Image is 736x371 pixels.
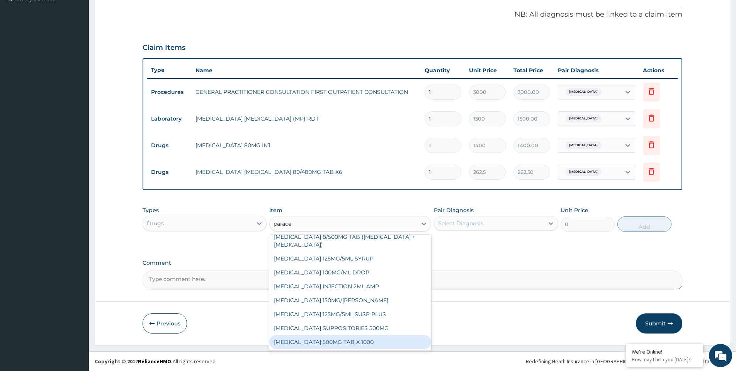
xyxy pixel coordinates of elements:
[269,335,431,349] div: [MEDICAL_DATA] 500MG TAB X 1000
[565,88,602,96] span: [MEDICAL_DATA]
[421,63,465,78] th: Quantity
[269,230,431,252] div: [MEDICAL_DATA] 8/500MG TAB ([MEDICAL_DATA] + [MEDICAL_DATA])
[143,10,682,20] p: NB: All diagnosis must be linked to a claim item
[554,63,639,78] th: Pair Diagnosis
[465,63,510,78] th: Unit Price
[632,348,697,355] div: We're Online!
[143,44,185,52] h3: Claim Items
[510,63,554,78] th: Total Price
[565,115,602,123] span: [MEDICAL_DATA]
[269,279,431,293] div: [MEDICAL_DATA] INJECTION 2ML AMP
[632,356,697,363] p: How may I help you today?
[434,206,474,214] label: Pair Diagnosis
[147,63,192,77] th: Type
[565,141,602,149] span: [MEDICAL_DATA]
[269,265,431,279] div: [MEDICAL_DATA] 100MG/ML DROP
[269,293,431,307] div: [MEDICAL_DATA] 150MG/[PERSON_NAME]
[192,63,421,78] th: Name
[40,43,130,53] div: Chat with us now
[147,138,192,153] td: Drugs
[269,307,431,321] div: [MEDICAL_DATA] 125MG/5ML SUSP PLUS
[561,206,588,214] label: Unit Price
[147,85,192,99] td: Procedures
[89,351,736,371] footer: All rights reserved.
[192,138,421,153] td: [MEDICAL_DATA] 80MG INJ
[192,164,421,180] td: [MEDICAL_DATA] [MEDICAL_DATA] 80/480MG TAB X6
[127,4,145,22] div: Minimize live chat window
[14,39,31,58] img: d_794563401_company_1708531726252_794563401
[192,84,421,100] td: GENERAL PRACTITIONER CONSULTATION FIRST OUTPATIENT CONSULTATION
[4,211,147,238] textarea: Type your message and hit 'Enter'
[147,220,164,227] div: Drugs
[639,63,678,78] th: Actions
[143,260,682,266] label: Comment
[143,313,187,334] button: Previous
[636,313,682,334] button: Submit
[138,358,171,365] a: RelianceHMO
[147,165,192,179] td: Drugs
[45,97,107,175] span: We're online!
[565,168,602,176] span: [MEDICAL_DATA]
[95,358,173,365] strong: Copyright © 2017 .
[192,111,421,126] td: [MEDICAL_DATA] [MEDICAL_DATA] (MP) RDT
[143,207,159,214] label: Types
[617,216,671,232] button: Add
[269,321,431,335] div: [MEDICAL_DATA] SUPPOSITORIES 500MG
[269,252,431,265] div: [MEDICAL_DATA] 125MG/5ML SYRUP
[438,220,483,227] div: Select Diagnosis
[147,112,192,126] td: Laboratory
[526,357,730,365] div: Redefining Heath Insurance in [GEOGRAPHIC_DATA] using Telemedicine and Data Science!
[269,206,282,214] label: Item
